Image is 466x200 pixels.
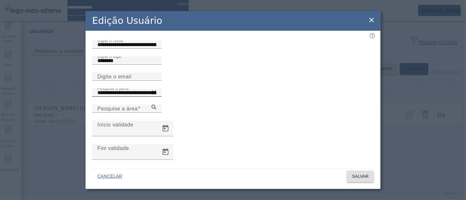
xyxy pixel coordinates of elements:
[158,144,173,160] button: Open calendar
[97,89,156,97] input: Number
[97,145,129,151] mat-label: Fim validade
[92,171,127,182] button: CANCELAR
[97,74,131,79] mat-label: Digite o email
[97,122,133,127] mat-label: Início validade
[158,121,173,136] button: Open calendar
[97,106,138,111] mat-label: Pesquise a área
[97,54,122,58] mat-label: Digite o login
[92,14,162,28] h2: Edição Usuário
[97,86,128,91] mat-label: Pesquise o perfil
[97,38,123,42] mat-label: Digite o nome
[347,171,374,182] button: SALVAR
[352,173,369,180] span: SALVAR
[97,105,156,113] input: Number
[97,173,122,180] span: CANCELAR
